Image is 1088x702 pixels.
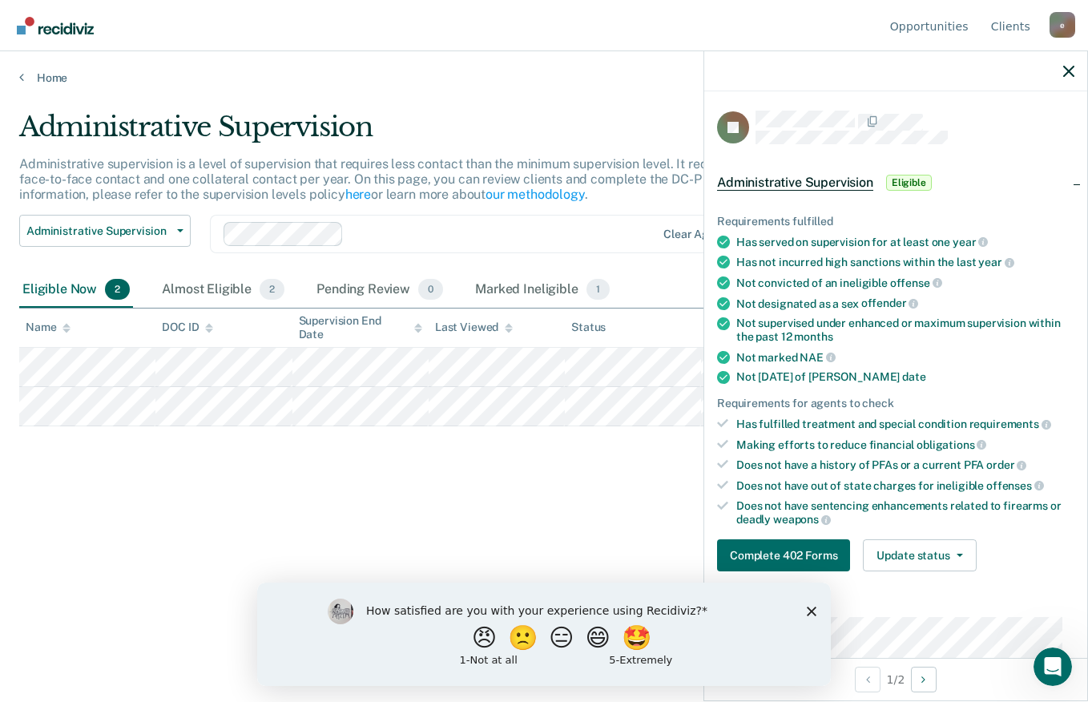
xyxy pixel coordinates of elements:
button: Previous Opportunity [855,667,880,692]
div: Has not incurred high sanctions within the last [736,255,1074,269]
button: Next Opportunity [911,667,937,692]
div: Has served on supervision for at least one [736,235,1074,249]
div: Not convicted of an ineligible [736,276,1074,290]
div: Status [571,321,606,334]
div: Requirements for agents to check [717,397,1074,410]
div: Does not have out of state charges for ineligible [736,478,1074,493]
span: year [978,256,1013,268]
div: Marked Ineligible [472,272,613,308]
a: Navigate to form link [717,539,856,571]
iframe: Survey by Kim from Recidiviz [257,583,831,686]
a: here [345,187,371,202]
a: Home [19,71,1069,85]
div: Does not have sentencing enhancements related to firearms or deadly [736,499,1074,526]
span: weapons [773,513,831,526]
img: Recidiviz [17,17,94,34]
div: Almost Eligible [159,272,288,308]
div: Making efforts to reduce financial [736,438,1074,452]
div: Has fulfilled treatment and special condition [736,417,1074,431]
div: Not supervised under enhanced or maximum supervision within the past 12 [736,317,1074,344]
span: offender [861,297,919,309]
span: NAE [800,351,835,364]
button: Profile dropdown button [1050,12,1075,38]
span: 1 [586,279,610,300]
span: offense [890,276,942,289]
div: Supervision End Date [299,314,422,341]
div: Administrative SupervisionEligible [704,157,1087,208]
div: Does not have a history of PFAs or a current PFA order [736,458,1074,472]
span: year [953,236,988,248]
dt: Supervision [717,597,1074,611]
div: DOC ID [162,321,213,334]
span: 2 [105,279,130,300]
a: our methodology [486,187,585,202]
span: Administrative Supervision [717,175,873,191]
span: Administrative Supervision [26,224,171,238]
div: e [1050,12,1075,38]
div: Not [DATE] of [PERSON_NAME] [736,370,1074,384]
div: Name [26,321,71,334]
span: 2 [260,279,284,300]
span: Eligible [886,175,932,191]
div: Administrative Supervision [19,111,836,156]
span: requirements [969,418,1051,430]
p: Administrative supervision is a level of supervision that requires less contact than the minimum ... [19,156,817,202]
span: obligations [917,438,986,451]
button: Update status [863,539,976,571]
div: Requirements fulfilled [717,215,1074,228]
span: date [902,370,925,383]
div: Eligible Now [19,272,133,308]
div: 1 / 2 [704,658,1087,700]
div: Last Viewed [435,321,513,334]
div: Not marked [736,350,1074,365]
button: Complete 402 Forms [717,539,850,571]
span: 0 [418,279,443,300]
div: Pending Review [313,272,446,308]
span: offenses [986,479,1044,492]
span: months [794,330,832,343]
div: Not designated as a sex [736,297,1074,311]
div: Clear agents [663,228,731,241]
iframe: Intercom live chat [1034,648,1072,686]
